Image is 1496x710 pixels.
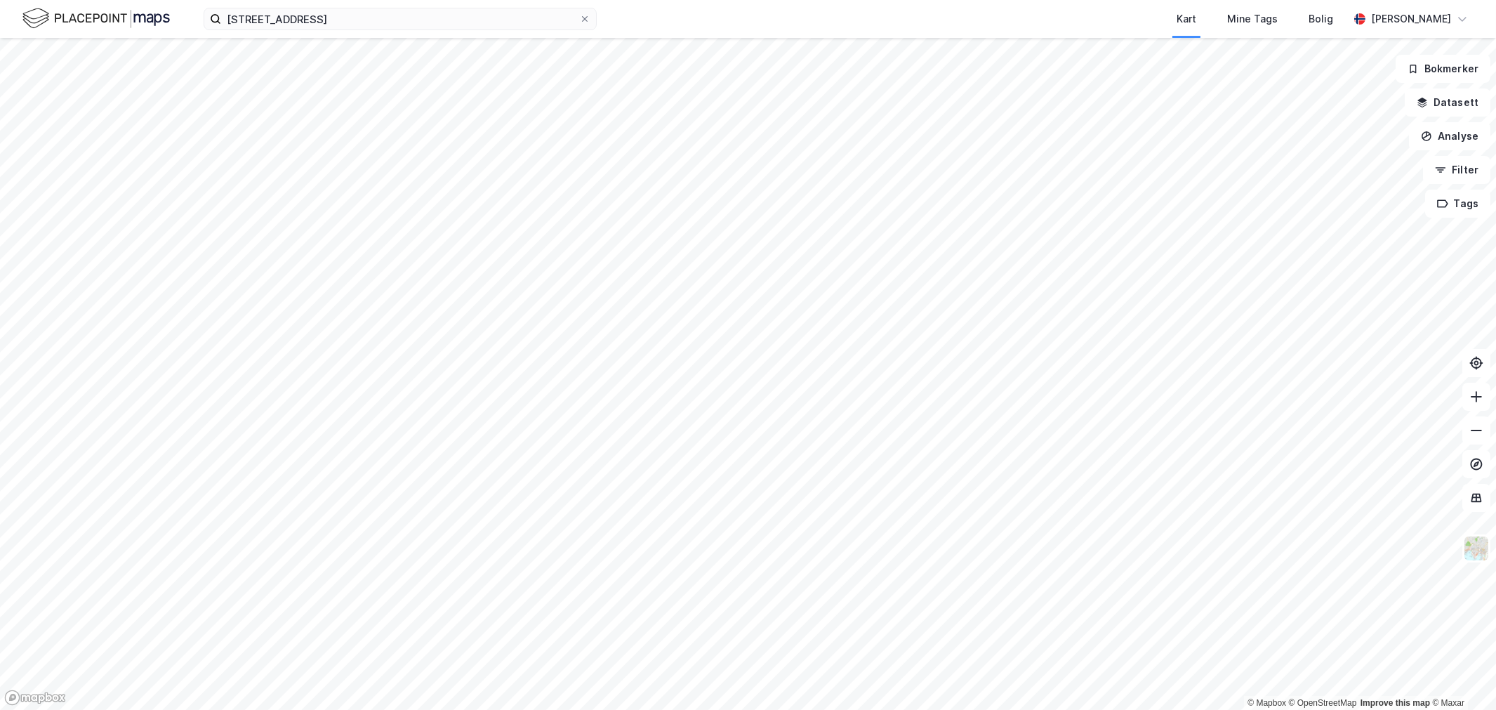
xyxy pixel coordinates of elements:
[1426,643,1496,710] iframe: Chat Widget
[1289,698,1357,708] a: OpenStreetMap
[1409,122,1490,150] button: Analyse
[1177,11,1196,27] div: Kart
[4,690,66,706] a: Mapbox homepage
[1425,190,1490,218] button: Tags
[1247,698,1286,708] a: Mapbox
[1396,55,1490,83] button: Bokmerker
[1405,88,1490,117] button: Datasett
[1309,11,1333,27] div: Bolig
[22,6,170,31] img: logo.f888ab2527a4732fd821a326f86c7f29.svg
[1361,698,1430,708] a: Improve this map
[1463,535,1490,562] img: Z
[1227,11,1278,27] div: Mine Tags
[1423,156,1490,184] button: Filter
[1426,643,1496,710] div: Kontrollprogram for chat
[1371,11,1451,27] div: [PERSON_NAME]
[221,8,579,29] input: Søk på adresse, matrikkel, gårdeiere, leietakere eller personer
